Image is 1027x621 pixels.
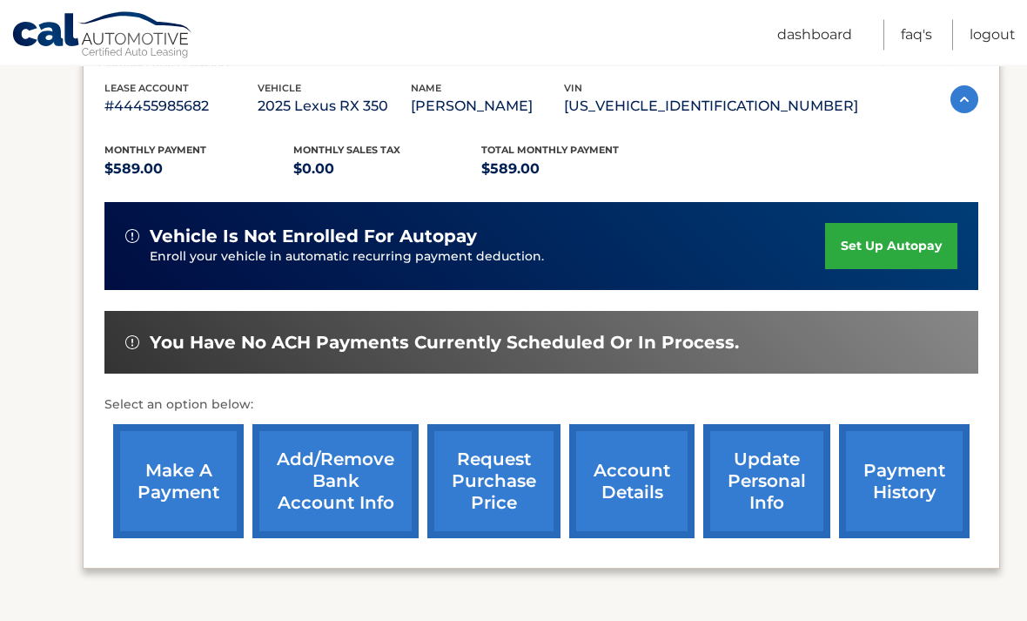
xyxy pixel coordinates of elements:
[104,395,978,416] p: Select an option below:
[104,95,258,119] p: #44455985682
[825,224,957,270] a: set up autopay
[411,83,441,95] span: name
[901,20,932,51] a: FAQ's
[104,83,189,95] span: lease account
[150,333,739,354] span: You have no ACH payments currently scheduled or in process.
[125,230,139,244] img: alert-white.svg
[839,425,970,539] a: payment history
[113,425,244,539] a: make a payment
[150,248,825,267] p: Enroll your vehicle in automatic recurring payment deduction.
[252,425,419,539] a: Add/Remove bank account info
[125,336,139,350] img: alert-white.svg
[150,226,477,248] span: vehicle is not enrolled for autopay
[293,158,482,182] p: $0.00
[427,425,560,539] a: request purchase price
[703,425,830,539] a: update personal info
[11,11,194,62] a: Cal Automotive
[777,20,852,51] a: Dashboard
[481,158,670,182] p: $589.00
[104,145,206,157] span: Monthly Payment
[104,158,293,182] p: $589.00
[293,145,400,157] span: Monthly sales Tax
[564,83,582,95] span: vin
[411,95,564,119] p: [PERSON_NAME]
[258,95,411,119] p: 2025 Lexus RX 350
[970,20,1016,51] a: Logout
[481,145,619,157] span: Total Monthly Payment
[258,83,301,95] span: vehicle
[950,86,978,114] img: accordion-active.svg
[569,425,695,539] a: account details
[564,95,858,119] p: [US_VEHICLE_IDENTIFICATION_NUMBER]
